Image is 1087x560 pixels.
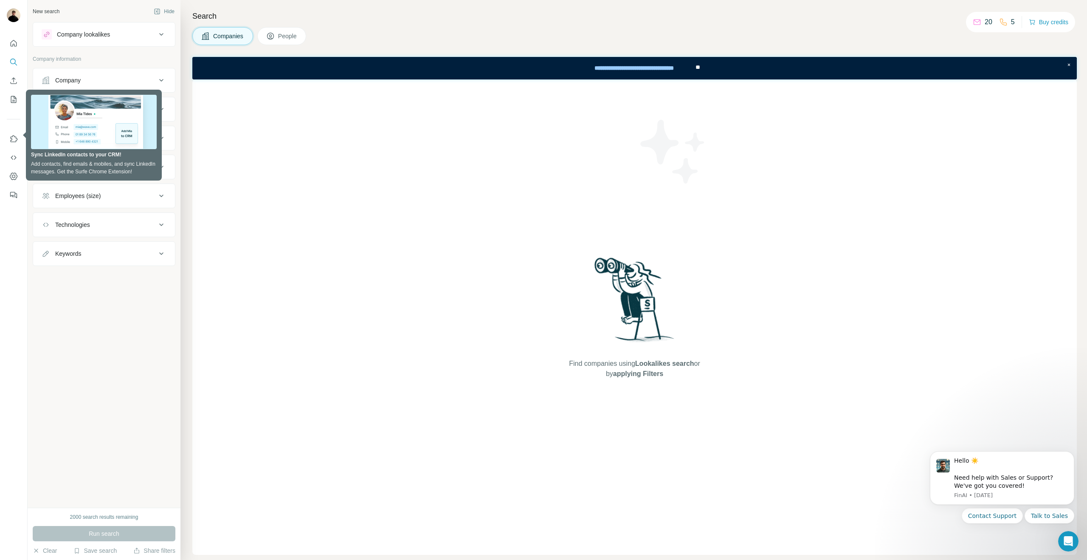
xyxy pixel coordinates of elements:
[33,128,175,148] button: HQ location
[55,192,101,200] div: Employees (size)
[148,5,180,18] button: Hide
[635,360,694,367] span: Lookalikes search
[7,169,20,184] button: Dashboard
[133,546,175,555] button: Share filters
[613,370,663,377] span: applying Filters
[635,113,711,190] img: Surfe Illustration - Stars
[33,546,57,555] button: Clear
[591,255,679,350] img: Surfe Illustration - Woman searching with binoculars
[7,131,20,147] button: Use Surfe on LinkedIn
[7,54,20,70] button: Search
[55,221,90,229] div: Technologies
[985,17,992,27] p: 20
[55,76,81,85] div: Company
[33,186,175,206] button: Employees (size)
[278,32,298,40] span: People
[7,8,20,22] img: Avatar
[70,513,138,521] div: 2000 search results remaining
[33,70,175,91] button: Company
[7,92,20,107] button: My lists
[33,243,175,264] button: Keywords
[1058,531,1079,552] iframe: Intercom live chat
[73,546,117,555] button: Save search
[7,36,20,51] button: Quick start
[7,187,20,203] button: Feedback
[917,441,1087,556] iframe: Intercom notifications message
[33,99,175,119] button: Industry
[33,24,175,45] button: Company lookalikes
[1029,16,1068,28] button: Buy credits
[192,10,1077,22] h4: Search
[33,8,59,15] div: New search
[7,73,20,88] button: Enrich CSV
[55,105,76,113] div: Industry
[55,163,106,171] div: Annual revenue ($)
[213,32,244,40] span: Companies
[57,30,110,39] div: Company lookalikes
[33,215,175,235] button: Technologies
[55,134,86,142] div: HQ location
[566,359,702,379] span: Find companies using or by
[33,157,175,177] button: Annual revenue ($)
[7,150,20,165] button: Use Surfe API
[55,249,81,258] div: Keywords
[192,57,1077,79] iframe: Banner
[1011,17,1015,27] p: 5
[33,55,175,63] p: Company information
